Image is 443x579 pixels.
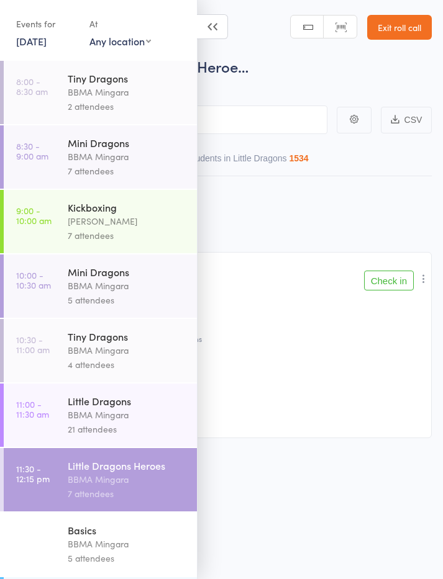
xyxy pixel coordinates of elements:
[68,164,186,178] div: 7 attendees
[68,279,186,293] div: BBMA Mingara
[4,513,197,576] a: 12:30 -1:15 pmBasicsBBMA Mingara5 attendees
[68,459,186,472] div: Little Dragons Heroes
[68,150,186,164] div: BBMA Mingara
[49,322,423,331] small: markwall@live.com
[381,107,432,133] button: CSV
[68,330,186,343] div: Tiny Dragons
[68,200,186,214] div: Kickboxing
[165,147,309,176] button: Other students in Little Dragons1534
[68,551,186,565] div: 5 attendees
[16,141,48,161] time: 8:30 - 9:00 am
[290,153,309,163] div: 1534
[68,408,186,422] div: BBMA Mingara
[4,61,197,124] a: 8:00 -8:30 amTiny DragonsBBMA Mingara2 attendees
[364,271,414,290] button: Check in
[68,422,186,436] div: 21 attendees
[68,85,186,99] div: BBMA Mingara
[89,14,151,34] div: At
[16,528,45,548] time: 12:30 - 1:15 pm
[68,99,186,114] div: 2 attendees
[68,523,186,537] div: Basics
[68,265,186,279] div: Mini Dragons
[68,394,186,408] div: Little Dragons
[367,15,432,40] a: Exit roll call
[68,228,186,243] div: 7 attendees
[4,254,197,318] a: 10:00 -10:30 amMini DragonsBBMA Mingara5 attendees
[4,190,197,253] a: 9:00 -10:00 amKickboxing[PERSON_NAME]7 attendees
[4,448,197,511] a: 11:30 -12:15 pmLittle Dragons HeroesBBMA Mingara7 attendees
[68,472,186,487] div: BBMA Mingara
[16,270,51,290] time: 10:00 - 10:30 am
[68,214,186,228] div: [PERSON_NAME]
[4,125,197,189] a: 8:30 -9:00 amMini DragonsBBMA Mingara7 attendees
[68,357,186,372] div: 4 attendees
[68,136,186,150] div: Mini Dragons
[16,76,48,96] time: 8:00 - 8:30 am
[16,205,52,225] time: 9:00 - 10:00 am
[89,34,151,48] div: Any location
[4,319,197,382] a: 10:30 -11:00 amTiny DragonsBBMA Mingara4 attendees
[49,386,423,397] div: White black belt
[68,537,186,551] div: BBMA Mingara
[68,343,186,357] div: BBMA Mingara
[16,464,50,483] time: 11:30 - 12:15 pm
[16,399,49,419] time: 11:00 - 11:30 am
[68,293,186,307] div: 5 attendees
[49,370,423,383] div: Little Dragons
[68,71,186,85] div: Tiny Dragons
[68,487,186,501] div: 7 attendees
[16,14,77,34] div: Events for
[16,334,50,354] time: 10:30 - 11:00 am
[49,400,423,409] small: Last Promoted: [DATE]
[16,34,47,48] a: [DATE]
[49,409,423,419] div: Not ready to promote
[4,384,197,447] a: 11:00 -11:30 amLittle DragonsBBMA Mingara21 attendees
